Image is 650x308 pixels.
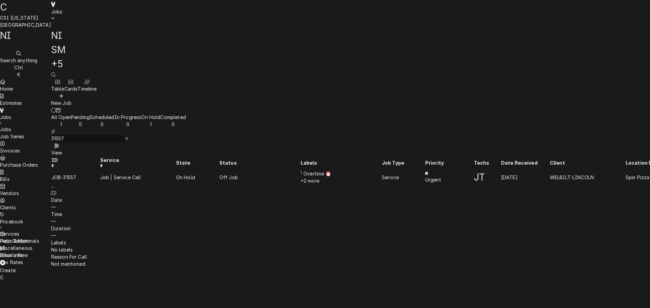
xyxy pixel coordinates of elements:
[219,174,300,181] div: Off Job
[125,135,129,142] button: Erase input
[114,114,142,121] div: In Progress
[474,159,500,166] div: Techs
[141,114,160,121] div: On Hold
[51,174,100,181] div: JOB-31557
[71,121,90,128] div: 0
[301,177,381,184] div: +2 more
[51,157,100,169] div: ID
[176,174,219,181] div: On Hold
[425,159,473,166] div: Priority
[100,157,175,169] div: Service
[474,170,500,184] div: JT
[51,247,73,253] span: No labels
[64,85,78,92] div: Cards
[14,65,23,70] span: Ctrl
[160,121,186,128] div: 0
[501,159,549,166] div: Date Received
[501,174,549,181] div: [DATE]
[90,114,114,121] div: Scheduled
[51,135,125,142] input: Keyword search
[51,100,71,106] span: New Job
[51,142,62,156] button: View
[51,85,64,92] div: Table
[550,159,625,166] div: Client
[301,159,381,166] div: Labels
[176,159,219,166] div: State
[550,174,625,181] div: WELBILT-LINCOLN
[382,174,425,181] div: Service
[90,121,114,128] div: 0
[100,174,175,181] div: Job | Service Call
[51,9,63,15] span: Jobs
[425,177,441,183] span: Urgent
[301,170,381,177] div: ¹ Overtime ⏰
[160,114,186,121] div: Completed
[219,159,300,166] div: Status
[51,121,71,128] div: 1
[71,114,90,121] div: Pending
[51,150,62,156] span: View
[141,121,160,128] div: 1
[382,159,425,166] div: Job Type
[78,85,96,92] div: Timeline
[51,114,71,121] div: All Open
[51,92,71,106] button: New Job
[114,121,142,128] div: 0
[51,71,56,78] button: Open search
[17,72,20,77] span: K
